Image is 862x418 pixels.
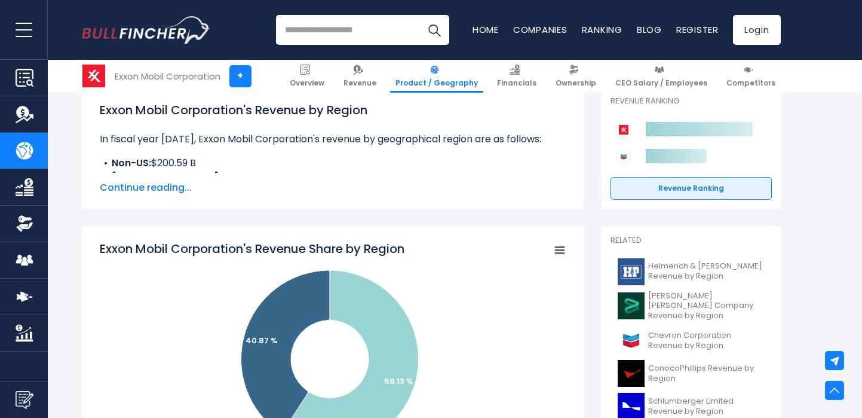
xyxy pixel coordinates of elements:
[611,324,772,357] a: Chevron Corporation Revenue by Region
[611,236,772,246] p: Related
[726,78,775,88] span: Competitors
[112,156,151,170] b: Non-US:
[343,78,376,88] span: Revenue
[82,65,105,87] img: XOM logo
[100,170,566,185] li: $138.66 B
[637,23,662,36] a: Blog
[338,60,382,93] a: Revenue
[611,96,772,106] p: Revenue Ranking
[100,240,404,257] tspan: Exxon Mobil Corporation's Revenue Share by Region
[284,60,330,93] a: Overview
[100,101,566,119] h1: Exxon Mobil Corporation's Revenue by Region
[648,261,765,282] span: Helmerich & [PERSON_NAME] Revenue by Region
[497,78,536,88] span: Financials
[618,360,645,387] img: COP logo
[648,364,765,384] span: ConocoPhillips Revenue by Region
[100,156,566,170] li: $200.59 B
[419,15,449,45] button: Search
[648,291,765,322] span: [PERSON_NAME] [PERSON_NAME] Company Revenue by Region
[611,357,772,390] a: ConocoPhillips Revenue by Region
[618,258,645,285] img: HP logo
[473,23,499,36] a: Home
[610,60,713,93] a: CEO Salary / Employees
[616,149,631,164] img: Chevron Corporation competitors logo
[82,16,211,44] img: Bullfincher logo
[611,288,772,325] a: [PERSON_NAME] [PERSON_NAME] Company Revenue by Region
[390,60,483,93] a: Product / Geography
[648,331,765,351] span: Chevron Corporation Revenue by Region
[492,60,542,93] a: Financials
[290,78,324,88] span: Overview
[721,60,781,93] a: Competitors
[395,78,478,88] span: Product / Geography
[550,60,602,93] a: Ownership
[676,23,719,36] a: Register
[556,78,596,88] span: Ownership
[611,255,772,288] a: Helmerich & [PERSON_NAME] Revenue by Region
[616,123,631,137] img: Exxon Mobil Corporation competitors logo
[648,396,765,417] span: Schlumberger Limited Revenue by Region
[245,335,277,346] text: 40.87 %
[100,132,566,147] p: In fiscal year [DATE], Exxon Mobil Corporation's revenue by geographical region are as follows:
[513,23,567,36] a: Companies
[582,23,622,36] a: Ranking
[615,78,707,88] span: CEO Salary / Employees
[16,215,33,233] img: Ownership
[229,65,251,87] a: +
[618,327,645,354] img: CVX logo
[611,177,772,200] a: Revenue Ranking
[618,292,645,319] img: BKR logo
[733,15,781,45] a: Login
[384,376,413,387] text: 59.13 %
[112,170,221,184] b: [GEOGRAPHIC_DATA]:
[82,16,210,44] a: Go to homepage
[115,69,220,83] div: Exxon Mobil Corporation
[100,181,566,195] span: Continue reading...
